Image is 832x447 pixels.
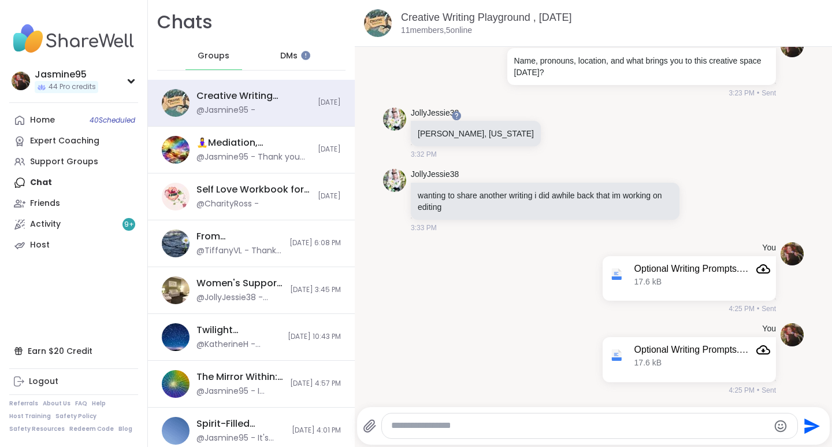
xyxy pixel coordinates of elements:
img: Creative Writing Playground , Oct 15 [162,89,190,117]
img: https://sharewell-space-live.sfo3.digitaloceanspaces.com/user-generated/0818d3a5-ec43-4745-9685-c... [781,323,804,346]
a: Logout [9,371,138,392]
span: 3:23 PM [729,88,755,98]
div: Creative Writing Playground , [DATE] [196,90,311,102]
a: About Us [43,400,70,408]
span: [DATE] [318,145,341,154]
div: Home [30,114,55,126]
a: Help [92,400,106,408]
span: Sent [762,385,776,396]
span: 3:32 PM [411,149,437,160]
h4: You [762,242,776,254]
a: Support Groups [9,152,138,172]
img: https://sharewell-space-live.sfo3.digitaloceanspaces.com/user-generated/3602621c-eaa5-4082-863a-9... [383,169,406,192]
a: FAQ [75,400,87,408]
img: Twilight Tranquility: Guided Meditations , Oct 13 [162,323,190,351]
iframe: Spotlight [301,51,310,60]
a: Host Training [9,412,51,420]
a: Activity9+ [9,214,138,235]
div: @TiffanyVL - Thank you so much for spending this time with me [DATE] — for slowing down, breathin... [196,245,283,257]
span: 4:25 PM [729,304,755,314]
div: Optional Writing Prompts.docx [634,263,752,275]
a: Host [9,235,138,256]
img: Jasmine95 [12,72,30,90]
img: Women's Support Haven, Oct 14 [162,276,190,304]
a: Blog [118,425,132,433]
div: Friends [30,198,60,209]
img: https://sharewell-space-live.sfo3.digitaloceanspaces.com/user-generated/0818d3a5-ec43-4745-9685-c... [781,242,804,265]
div: Activity [30,219,61,230]
span: DMs [280,50,298,62]
span: [DATE] 6:08 PM [289,238,341,248]
div: From Overwhelmed to Anchored: Emotional Regulation, [DATE] [196,230,283,243]
h1: Chats [157,9,213,35]
a: JollyJessie38 [411,108,459,119]
div: @JollyJessie38 - [DOMAIN_NAME][URL] [196,292,283,304]
button: Emoji picker [774,419,788,433]
span: [DATE] 4:57 PM [290,379,341,389]
span: [DATE] [318,98,341,108]
img: From Overwhelmed to Anchored: Emotional Regulation, Oct 14 [162,230,190,257]
a: Safety Resources [9,425,65,433]
div: Twilight Tranquility: Guided Meditations , [DATE] [196,324,281,337]
span: 17.6 kB [634,358,662,368]
a: Attachment [756,262,770,276]
a: Friends [9,193,138,214]
p: wanting to share another writing i did awhile back that im working on editing [418,190,673,213]
span: 44 Pro credits [49,82,96,92]
span: • [757,304,759,314]
span: • [757,88,759,98]
div: @Jasmine95 - I return to myself with grace, honesty, and love. [196,386,283,397]
div: Spirit-Filled Sundays, [DATE] [196,418,285,430]
span: [DATE] 10:43 PM [288,332,341,342]
a: Expert Coaching [9,131,138,152]
a: Safety Policy [55,412,96,420]
p: 11 members, 5 online [401,25,472,36]
a: Home40Scheduled [9,110,138,131]
img: 🧘‍♀️Mediation, Mindfulness & Magic 🔮 , Oct 15 [162,136,190,164]
span: [DATE] [318,191,341,201]
div: Host [30,239,50,251]
p: [PERSON_NAME], [US_STATE] [418,128,534,139]
span: 9 + [124,220,134,230]
a: Referrals [9,400,38,408]
div: @Jasmine95 - It's always my pleasure! [196,433,285,444]
span: 40 Scheduled [90,116,135,125]
div: Jasmine95 [35,68,98,81]
a: JollyJessie38 [411,169,459,180]
div: @Jasmine95 - Thank you so much! [196,152,311,163]
img: Spirit-Filled Sundays, Oct 12 [162,417,190,445]
textarea: Type your message [391,420,768,432]
div: Support Groups [30,156,98,168]
div: @CharityRoss - [196,198,259,210]
h4: You [762,323,776,335]
div: @KatherineH - Thanks for hosting [PERSON_NAME]! [196,339,281,350]
div: Women's Support Haven, [DATE] [196,277,283,290]
img: The Mirror Within: Return to Your True Self, Oct 13 [162,370,190,398]
a: Redeem Code [69,425,114,433]
span: Sent [762,88,776,98]
div: Expert Coaching [30,135,99,147]
div: Earn $20 Credit [9,341,138,361]
iframe: Spotlight [452,111,461,120]
div: 🧘‍♀️Mediation, Mindfulness & Magic 🔮 , [DATE] [196,136,311,149]
span: [DATE] 4:01 PM [292,426,341,435]
img: ShareWell Nav Logo [9,19,138,59]
div: Self Love Workbook for Women, [DATE] [196,183,311,196]
span: 17.6 kB [634,277,662,287]
span: • [757,385,759,396]
div: Optional Writing Prompts.docx [634,344,752,356]
img: https://sharewell-space-live.sfo3.digitaloceanspaces.com/user-generated/3602621c-eaa5-4082-863a-9... [383,108,406,131]
div: The Mirror Within: Return to Your True Self, [DATE] [196,371,283,383]
img: Creative Writing Playground , Oct 15 [364,9,392,37]
a: Creative Writing Playground , [DATE] [401,12,571,23]
span: Groups [198,50,229,62]
a: Attachment [756,343,770,357]
span: [DATE] 3:45 PM [290,285,341,295]
div: Logout [29,376,58,387]
p: Name, pronouns, location, and what brings you to this creative space [DATE]? [514,55,769,78]
img: Self Love Workbook for Women, Oct 15 [162,183,190,210]
div: @Jasmine95 - [196,105,255,116]
span: 3:33 PM [411,223,437,233]
span: Sent [762,304,776,314]
button: Send [798,413,824,439]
